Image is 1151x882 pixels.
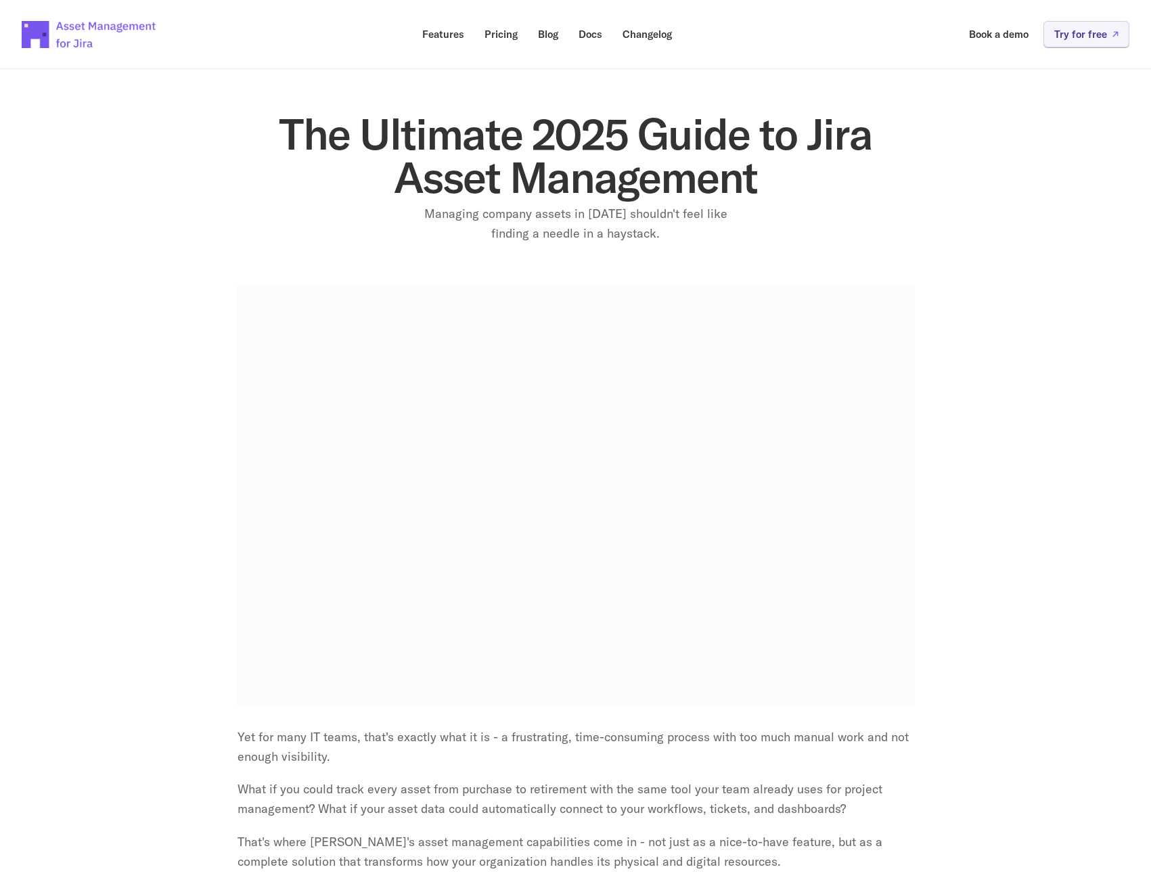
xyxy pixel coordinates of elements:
[969,29,1029,39] p: Book a demo
[238,780,914,819] p: What if you could track every asset from purchase to retirement with the same tool your team alre...
[413,21,474,47] a: Features
[407,204,745,244] p: Managing company assets in [DATE] shouldn't feel like finding a needle in a haystack.
[1054,29,1107,39] p: Try for free
[238,112,914,199] h1: The Ultimate 2025 Guide to Jira Asset Management
[538,29,558,39] p: Blog
[960,21,1038,47] a: Book a demo
[579,29,602,39] p: Docs
[528,21,568,47] a: Blog
[238,728,914,767] p: Yet for many IT teams, that's exactly what it is - a frustrating, time-consuming process with too...
[1043,21,1129,47] a: Try for free
[484,29,518,39] p: Pricing
[475,21,527,47] a: Pricing
[569,21,612,47] a: Docs
[238,833,914,872] p: That's where [PERSON_NAME]'s asset management capabilities come in - not just as a nice-to-have f...
[623,29,672,39] p: Changelog
[422,29,464,39] p: Features
[613,21,681,47] a: Changelog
